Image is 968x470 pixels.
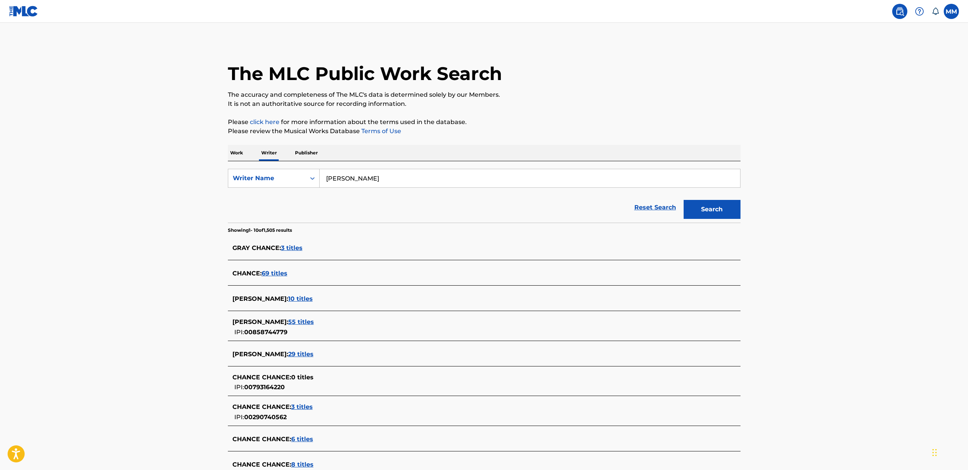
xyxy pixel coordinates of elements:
[232,374,291,381] span: CHANCE CHANCE :
[947,326,968,388] iframe: Resource Center
[684,200,741,219] button: Search
[291,374,314,381] span: 0 titles
[895,7,904,16] img: search
[291,461,314,468] span: 8 titles
[293,145,320,161] p: Publisher
[9,6,38,17] img: MLC Logo
[244,413,287,421] span: 00290740562
[228,127,741,136] p: Please review the Musical Works Database
[244,384,285,391] span: 00793164220
[932,8,939,15] div: Notifications
[232,435,291,443] span: CHANCE CHANCE :
[631,199,680,216] a: Reset Search
[262,270,287,277] span: 69 titles
[250,118,279,126] a: click here
[232,403,291,410] span: CHANCE CHANCE :
[288,351,314,358] span: 29 titles
[228,227,292,234] p: Showing 1 - 10 of 1,505 results
[228,62,502,85] h1: The MLC Public Work Search
[232,244,281,252] span: GRAY CHANCE :
[915,7,924,16] img: help
[288,295,313,302] span: 10 titles
[281,244,303,252] span: 3 titles
[233,174,301,183] div: Writer Name
[228,145,245,161] p: Work
[232,351,288,358] span: [PERSON_NAME] :
[228,169,741,223] form: Search Form
[912,4,927,19] div: Help
[930,434,968,470] iframe: Chat Widget
[232,270,262,277] span: CHANCE :
[944,4,959,19] div: User Menu
[234,384,244,391] span: IPI:
[234,329,244,336] span: IPI:
[259,145,279,161] p: Writer
[932,441,937,464] div: Drag
[228,90,741,99] p: The accuracy and completeness of The MLC's data is determined solely by our Members.
[232,318,288,325] span: [PERSON_NAME] :
[360,127,401,135] a: Terms of Use
[228,99,741,108] p: It is not an authoritative source for recording information.
[892,4,907,19] a: Public Search
[291,435,313,443] span: 6 titles
[234,413,244,421] span: IPI:
[288,318,314,325] span: 55 titles
[232,461,291,468] span: CHANCE CHANCE :
[244,329,287,336] span: 00858744779
[228,118,741,127] p: Please for more information about the terms used in the database.
[291,403,313,410] span: 3 titles
[232,295,288,302] span: [PERSON_NAME] :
